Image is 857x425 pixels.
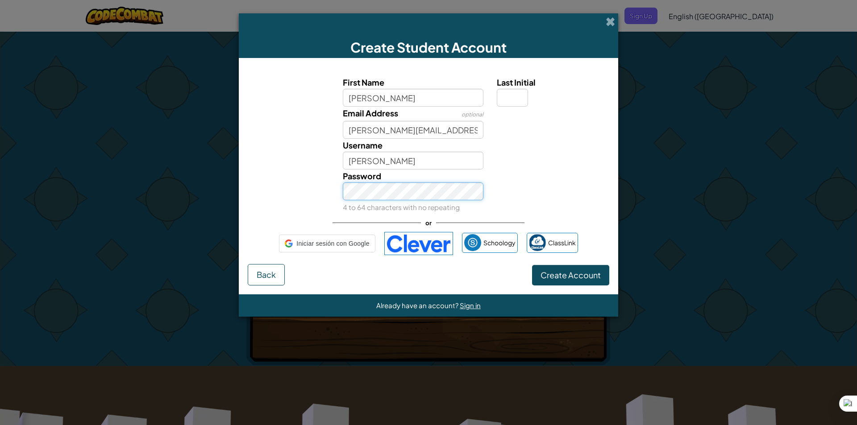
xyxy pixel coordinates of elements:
[421,216,436,229] span: or
[464,234,481,251] img: schoology.png
[483,236,516,249] span: Schoology
[343,203,460,211] small: 4 to 64 characters with no repeating
[296,237,369,250] span: Iniciar sesión con Google
[279,235,375,252] div: Iniciar sesión con Google
[462,111,483,118] span: optional
[548,236,576,249] span: ClassLink
[541,270,601,280] span: Create Account
[257,269,276,280] span: Back
[497,77,536,87] span: Last Initial
[343,140,383,150] span: Username
[343,108,398,118] span: Email Address
[350,39,507,56] span: Create Student Account
[376,301,460,309] span: Already have an account?
[384,232,453,255] img: clever-logo-blue.png
[343,171,381,181] span: Password
[532,265,609,285] button: Create Account
[248,264,285,285] button: Back
[460,301,481,309] a: Sign in
[343,77,384,87] span: First Name
[529,234,546,251] img: classlink-logo-small.png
